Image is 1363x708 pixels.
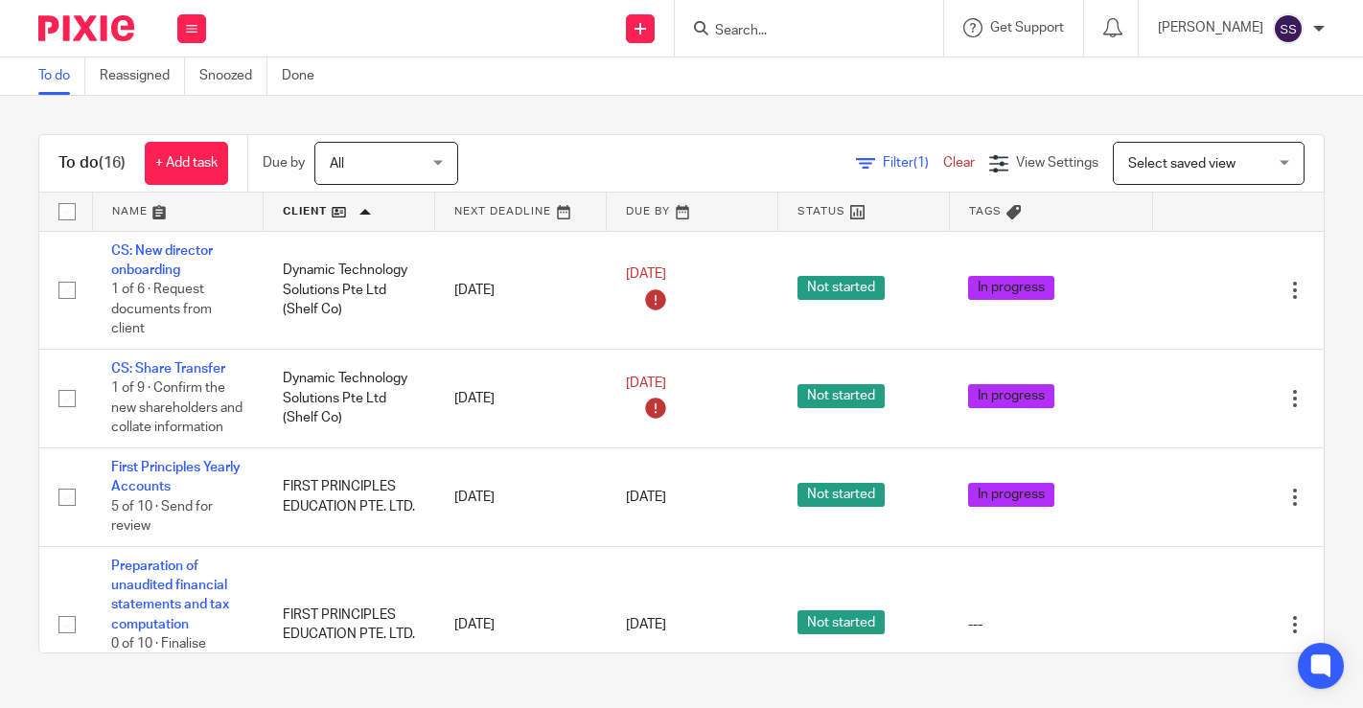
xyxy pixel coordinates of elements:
[38,57,85,95] a: To do
[263,153,305,172] p: Due by
[626,618,666,631] span: [DATE]
[111,461,241,493] a: First Principles Yearly Accounts
[199,57,267,95] a: Snoozed
[38,15,134,41] img: Pixie
[111,362,225,376] a: CS: Share Transfer
[58,153,126,173] h1: To do
[330,157,344,171] span: All
[435,546,607,703] td: [DATE]
[943,156,975,170] a: Clear
[111,637,221,690] span: 0 of 10 · Finalise company year end accounts
[797,384,885,408] span: Not started
[1016,156,1098,170] span: View Settings
[264,546,435,703] td: FIRST PRINCIPLES EDUCATION PTE. LTD.
[968,615,1133,634] div: ---
[1158,18,1263,37] p: [PERSON_NAME]
[968,483,1054,507] span: In progress
[1128,157,1236,171] span: Select saved view
[713,23,886,40] input: Search
[883,156,943,170] span: Filter
[264,349,435,447] td: Dynamic Technology Solutions Pte Ltd (Shelf Co)
[111,283,212,335] span: 1 of 6 · Request documents from client
[264,231,435,349] td: Dynamic Technology Solutions Pte Ltd (Shelf Co)
[626,268,666,282] span: [DATE]
[990,21,1064,34] span: Get Support
[968,276,1054,300] span: In progress
[797,610,885,634] span: Not started
[435,231,607,349] td: [DATE]
[797,483,885,507] span: Not started
[913,156,929,170] span: (1)
[968,384,1054,408] span: In progress
[99,155,126,171] span: (16)
[111,381,243,434] span: 1 of 9 · Confirm the new shareholders and collate information
[435,349,607,447] td: [DATE]
[100,57,185,95] a: Reassigned
[145,142,228,185] a: + Add task
[1273,13,1304,44] img: svg%3E
[626,377,666,390] span: [DATE]
[111,560,229,631] a: Preparation of unaudited financial statements and tax computation
[282,57,329,95] a: Done
[111,244,213,277] a: CS: New director onboarding
[435,447,607,546] td: [DATE]
[111,500,213,534] span: 5 of 10 · Send for review
[626,491,666,504] span: [DATE]
[969,206,1002,217] span: Tags
[264,447,435,546] td: FIRST PRINCIPLES EDUCATION PTE. LTD.
[797,276,885,300] span: Not started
